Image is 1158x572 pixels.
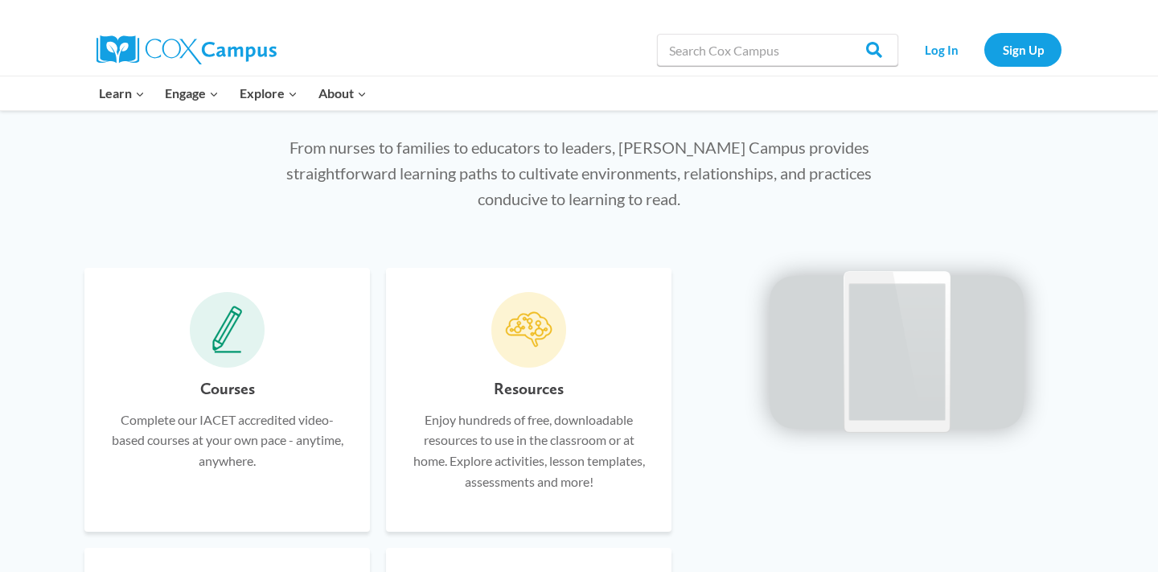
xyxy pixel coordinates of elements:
[88,76,155,110] button: Child menu of Learn
[410,409,647,492] p: Enjoy hundreds of free, downloadable resources to use in the classroom or at home. Explore activi...
[155,76,230,110] button: Child menu of Engage
[906,33,1061,66] nav: Secondary Navigation
[200,376,255,401] h6: Courses
[109,409,346,471] p: Complete our IACET accredited video-based courses at your own pace - anytime, anywhere.
[96,35,277,64] img: Cox Campus
[88,76,376,110] nav: Primary Navigation
[494,376,564,401] h6: Resources
[984,33,1061,66] a: Sign Up
[657,34,898,66] input: Search Cox Campus
[268,134,890,212] p: From nurses to families to educators to leaders, [PERSON_NAME] Campus provides straightforward le...
[403,49,755,118] span: Equity is Only Possible When All Children Can Read
[906,33,976,66] a: Log In
[229,76,308,110] button: Child menu of Explore
[308,76,377,110] button: Child menu of About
